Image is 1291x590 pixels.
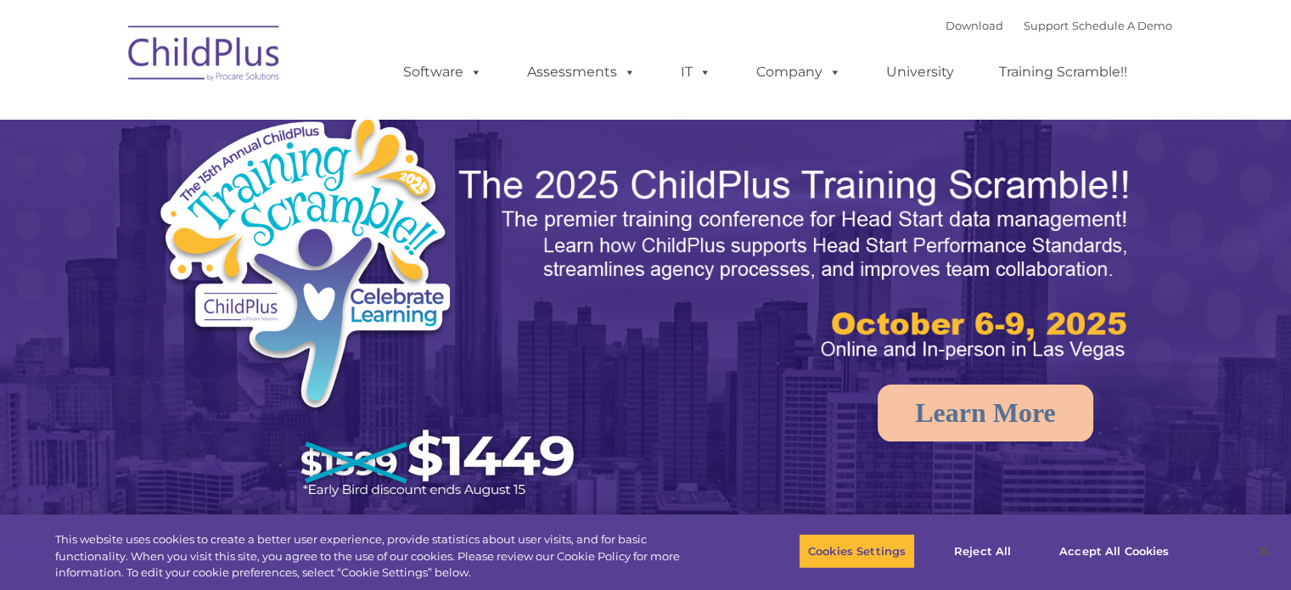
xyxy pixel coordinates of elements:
button: Cookies Settings [799,533,915,569]
a: Software [386,55,499,89]
font: | [946,19,1172,32]
a: Support [1024,19,1069,32]
a: Training Scramble!! [982,55,1144,89]
img: ChildPlus by Procare Solutions [120,14,289,98]
a: IT [664,55,728,89]
button: Reject All [929,533,1036,569]
a: Learn More [878,385,1093,441]
a: Download [946,19,1003,32]
button: Accept All Cookies [1050,533,1178,569]
a: Assessments [510,55,653,89]
a: University [869,55,971,89]
a: Company [739,55,858,89]
a: Schedule A Demo [1072,19,1172,32]
div: This website uses cookies to create a better user experience, provide statistics about user visit... [55,531,710,582]
button: Close [1245,532,1283,570]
